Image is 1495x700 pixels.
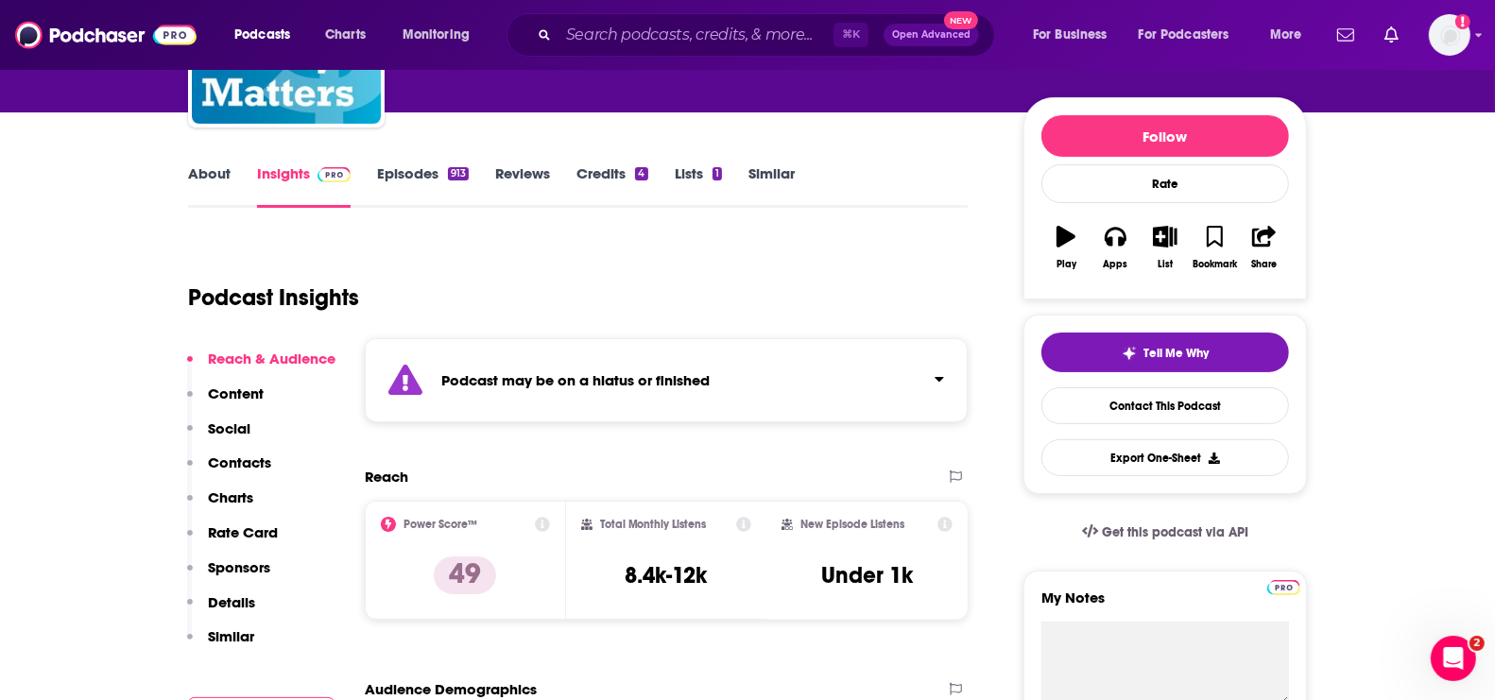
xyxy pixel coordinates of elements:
img: Podchaser Pro [318,167,351,182]
button: Share [1240,213,1289,282]
span: Logged in as lemya [1429,14,1470,56]
span: Monitoring [403,22,470,48]
a: Episodes913 [377,164,469,208]
button: Apps [1091,213,1140,282]
button: Bookmark [1190,213,1239,282]
h2: Power Score™ [404,518,477,531]
section: Click to expand status details [365,338,968,422]
input: Search podcasts, credits, & more... [558,20,833,50]
h3: Under 1k [821,561,913,589]
a: Get this podcast via API [1067,509,1263,555]
div: Play [1057,259,1076,270]
div: 913 [448,167,469,180]
a: Show notifications dropdown [1377,19,1406,51]
button: List [1141,213,1190,282]
a: Similar [748,164,795,208]
span: For Business [1033,22,1108,48]
button: open menu [221,20,315,50]
p: Details [208,593,255,611]
button: tell me why sparkleTell Me Why [1041,333,1289,372]
div: Rate [1041,164,1289,203]
div: 4 [635,167,647,180]
a: Charts [313,20,377,50]
h2: Total Monthly Listens [600,518,707,531]
button: Open AdvancedNew [884,24,979,46]
p: Rate Card [208,523,278,541]
p: Sponsors [208,558,270,576]
h2: New Episode Listens [800,518,904,531]
span: 2 [1469,636,1485,651]
a: Contact This Podcast [1041,387,1289,424]
div: List [1158,259,1173,270]
span: Podcasts [234,22,290,48]
button: Play [1041,213,1091,282]
a: Lists1 [675,164,722,208]
span: ⌘ K [833,23,868,47]
iframe: Intercom live chat [1431,636,1476,681]
button: Export One-Sheet [1041,439,1289,476]
p: Similar [208,627,254,645]
p: 49 [434,556,496,594]
button: Charts [187,488,253,523]
span: For Podcasters [1139,22,1229,48]
img: User Profile [1429,14,1470,56]
h2: Reach [365,468,408,486]
strong: Podcast may be on a hiatus or finished [441,371,710,389]
label: My Notes [1041,589,1289,622]
button: Follow [1041,115,1289,157]
button: Content [187,384,264,419]
span: Open Advanced [892,30,971,40]
div: Apps [1104,259,1128,270]
span: Get this podcast via API [1102,524,1248,540]
button: Similar [187,627,254,662]
button: Sponsors [187,558,270,593]
span: Charts [325,22,366,48]
p: Charts [208,488,253,506]
a: Reviews [495,164,550,208]
svg: Add a profile image [1455,14,1470,29]
div: Bookmark [1193,259,1237,270]
img: Podchaser Pro [1267,580,1300,595]
span: More [1270,22,1302,48]
p: Contacts [208,453,271,471]
h3: 8.4k-12k [625,561,707,589]
button: Details [187,593,255,628]
a: Credits4 [576,164,647,208]
button: open menu [1020,20,1131,50]
div: 1 [713,167,722,180]
button: Rate Card [187,523,278,558]
button: open menu [389,20,494,50]
a: Pro website [1267,577,1300,595]
a: InsightsPodchaser Pro [257,164,351,208]
button: Show profile menu [1429,14,1470,56]
button: open menu [1257,20,1326,50]
p: Social [208,419,250,437]
h2: Audience Demographics [365,680,537,698]
h1: Podcast Insights [188,283,359,312]
img: tell me why sparkle [1122,346,1137,361]
div: Search podcasts, credits, & more... [524,13,1013,57]
img: Podchaser - Follow, Share and Rate Podcasts [15,17,197,53]
span: New [944,11,978,29]
button: open menu [1126,20,1257,50]
a: About [188,164,231,208]
p: Reach & Audience [208,350,335,367]
button: Reach & Audience [187,350,335,384]
button: Contacts [187,453,271,488]
button: Social [187,419,250,454]
span: Tell Me Why [1144,346,1210,361]
div: Share [1251,259,1277,270]
a: Show notifications dropdown [1330,19,1362,51]
p: Content [208,384,264,402]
